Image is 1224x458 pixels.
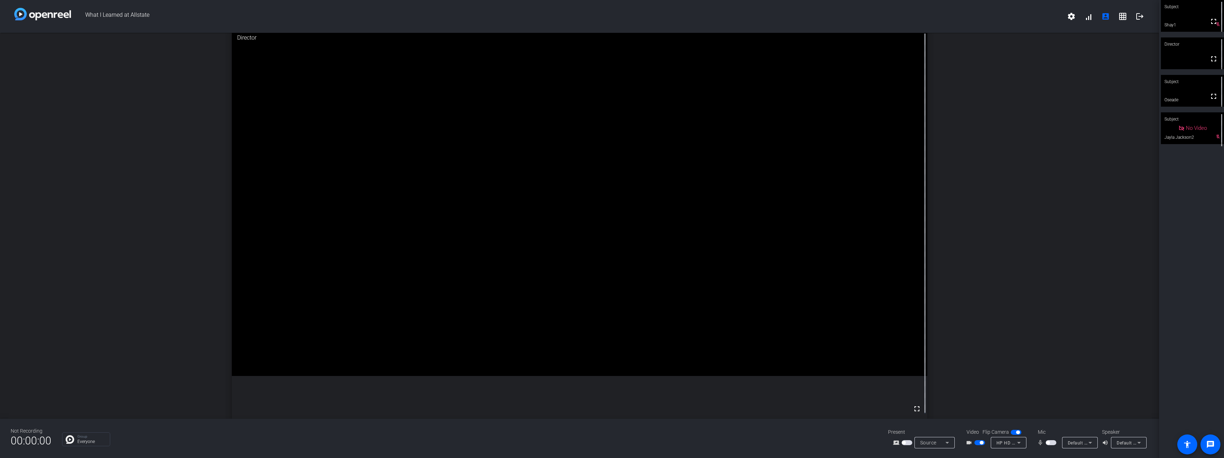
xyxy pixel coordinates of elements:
[1209,92,1218,101] mat-icon: fullscreen
[1186,125,1207,131] span: No Video
[11,432,51,449] span: 00:00:00
[77,435,106,438] p: Group
[1102,428,1145,436] div: Speaker
[893,438,902,447] mat-icon: screen_share_outline
[1037,438,1046,447] mat-icon: mic_none
[996,440,1055,446] span: HP HD Camera (30c9:0044)
[11,427,51,435] div: Not Recording
[1102,438,1111,447] mat-icon: volume_up
[14,8,71,20] img: white-gradient.svg
[1206,440,1215,449] mat-icon: message
[77,439,106,444] p: Everyone
[1080,8,1097,25] button: signal_cellular_alt
[888,428,959,436] div: Present
[913,404,921,413] mat-icon: fullscreen
[983,428,1009,436] span: Flip Camera
[1118,12,1127,21] mat-icon: grid_on
[1161,75,1224,88] div: Subject
[1183,440,1192,449] mat-icon: accessibility
[1161,37,1224,51] div: Director
[232,28,927,47] div: Director
[1136,12,1144,21] mat-icon: logout
[71,8,1063,25] span: What I Learned at Allstate
[1117,440,1206,446] span: Default - Headphones (2- Realtek(R) Audio)
[1209,55,1218,63] mat-icon: fullscreen
[920,440,937,446] span: Source
[1068,440,1174,446] span: Default - External Microphone (2- Realtek(R) Audio)
[1031,428,1102,436] div: Mic
[1161,112,1224,126] div: Subject
[967,428,979,436] span: Video
[1209,17,1218,26] mat-icon: fullscreen
[966,438,974,447] mat-icon: videocam_outline
[1067,12,1076,21] mat-icon: settings
[1101,12,1110,21] mat-icon: account_box
[66,435,74,444] img: Chat Icon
